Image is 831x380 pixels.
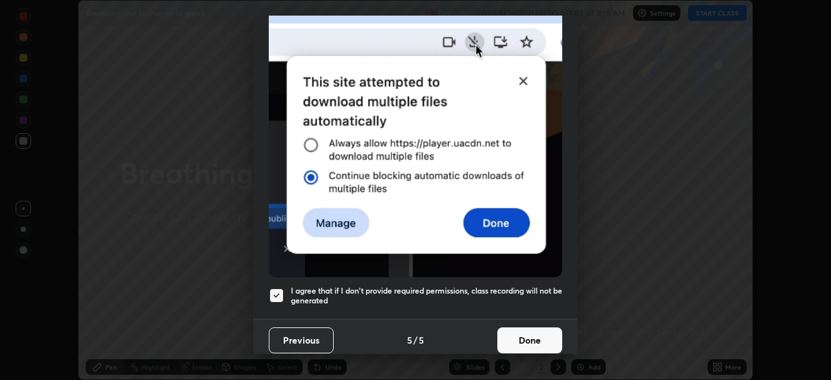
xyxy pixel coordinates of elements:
button: Done [497,327,562,353]
h4: 5 [419,333,424,347]
h4: / [414,333,417,347]
h5: I agree that if I don't provide required permissions, class recording will not be generated [291,286,562,306]
h4: 5 [407,333,412,347]
button: Previous [269,327,334,353]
